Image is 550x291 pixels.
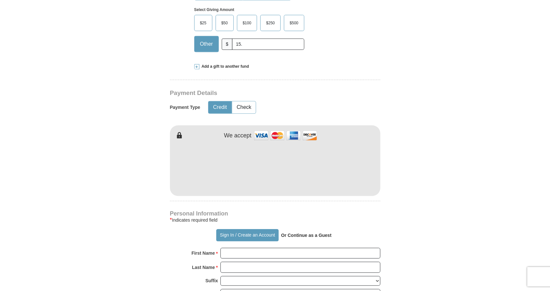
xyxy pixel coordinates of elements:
span: $ [222,39,233,50]
input: Other Amount [232,39,304,50]
button: Sign In / Create an Account [216,229,279,241]
strong: Select Giving Amount [194,7,234,12]
span: $100 [240,18,255,28]
button: Credit [208,101,231,113]
span: $50 [218,18,231,28]
strong: First Name [192,249,215,258]
h4: Personal Information [170,211,380,216]
span: Add a gift to another fund [199,64,249,69]
div: Indicates required field [170,216,380,224]
strong: Or Continue as a Guest [281,233,331,238]
img: credit cards accepted [253,129,318,143]
span: $500 [286,18,302,28]
span: $250 [263,18,278,28]
strong: Last Name [192,263,215,272]
span: Other [197,39,216,49]
button: Check [232,101,256,113]
h5: Payment Type [170,105,200,110]
h4: We accept [224,132,252,139]
span: $25 [197,18,210,28]
h3: Payment Details [170,89,335,97]
strong: Suffix [206,276,218,285]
